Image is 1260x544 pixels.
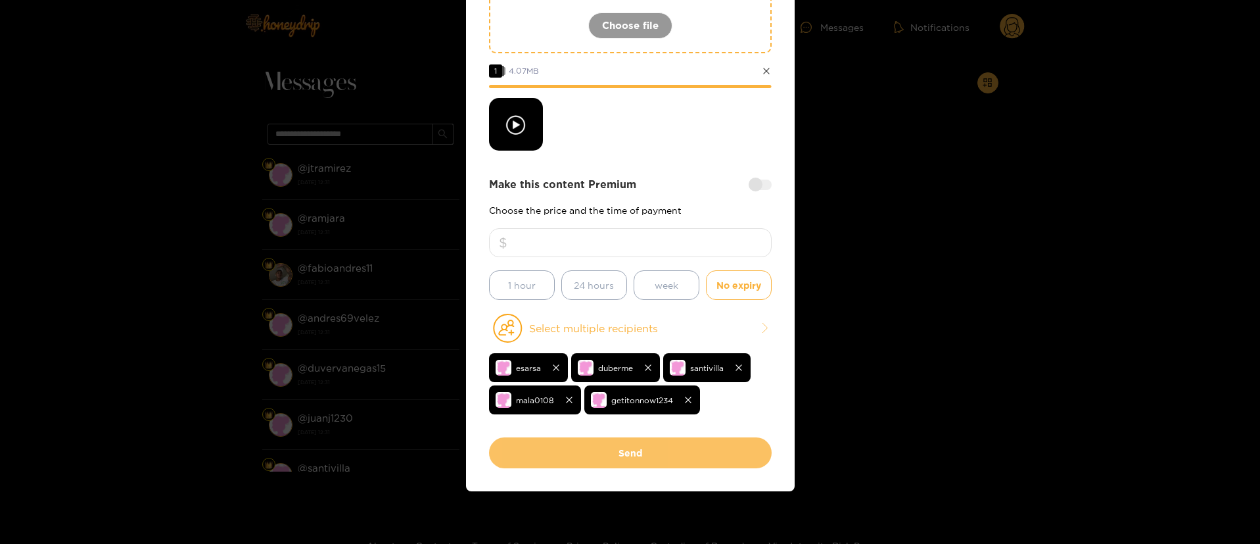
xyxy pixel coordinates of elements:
[706,270,772,300] button: No expiry
[591,392,607,408] img: no-avatar.png
[611,393,673,408] span: getitonnow1234
[489,270,555,300] button: 1 hour
[690,360,724,376] span: santivilla
[716,278,761,293] span: No expiry
[516,393,554,408] span: mala0108
[489,437,772,468] button: Send
[634,270,699,300] button: week
[489,313,772,343] button: Select multiple recipients
[578,360,594,376] img: no-avatar.png
[561,270,627,300] button: 24 hours
[509,66,539,75] span: 4.07 MB
[489,64,502,78] span: 1
[489,177,636,192] strong: Make this content Premium
[496,392,511,408] img: no-avatar.png
[508,278,536,293] span: 1 hour
[588,12,672,39] button: Choose file
[655,278,678,293] span: week
[489,205,772,215] p: Choose the price and the time of payment
[670,360,686,376] img: no-avatar.png
[574,278,614,293] span: 24 hours
[496,360,511,376] img: no-avatar.png
[516,360,541,376] span: esarsa
[598,360,633,376] span: duberme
